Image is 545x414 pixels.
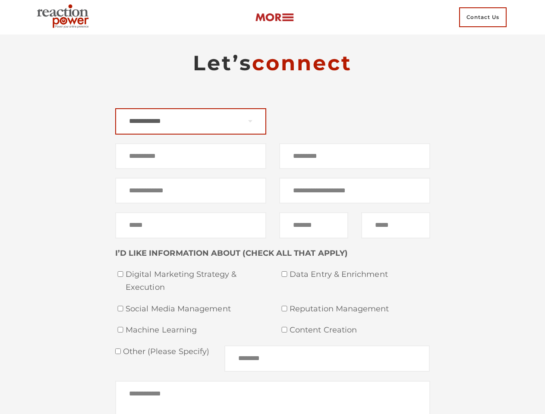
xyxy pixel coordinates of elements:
span: Other (please specify) [121,347,210,356]
span: Machine Learning [126,324,266,337]
span: Content Creation [290,324,430,337]
img: Executive Branding | Personal Branding Agency [33,2,96,33]
span: Data Entry & Enrichment [290,268,430,281]
span: Contact Us [459,7,507,27]
span: Reputation Management [290,303,430,316]
h2: Let’s [115,50,430,76]
span: Social Media Management [126,303,266,316]
img: more-btn.png [255,13,294,22]
strong: I’D LIKE INFORMATION ABOUT (CHECK ALL THAT APPLY) [115,248,348,258]
span: connect [252,50,352,75]
span: Digital Marketing Strategy & Execution [126,268,266,294]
